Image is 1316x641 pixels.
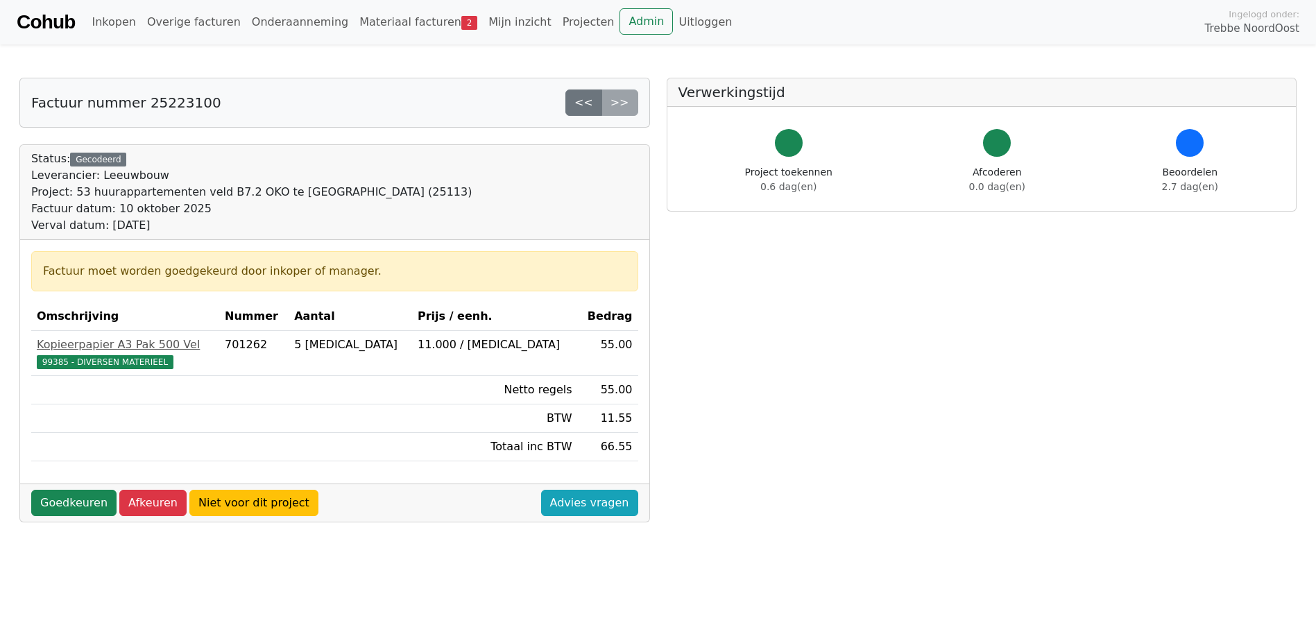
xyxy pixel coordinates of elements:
span: Ingelogd onder: [1229,8,1299,21]
th: Bedrag [578,302,638,331]
div: Afcoderen [969,165,1025,194]
th: Omschrijving [31,302,219,331]
div: Status: [31,151,472,234]
div: Project toekennen [745,165,832,194]
h5: Factuur nummer 25223100 [31,94,221,111]
a: Overige facturen [142,8,246,36]
span: 2.7 dag(en) [1162,181,1218,192]
td: 11.55 [578,404,638,433]
span: 0.0 dag(en) [969,181,1025,192]
a: Cohub [17,6,75,39]
a: Goedkeuren [31,490,117,516]
a: << [565,89,602,116]
span: Trebbe NoordOost [1205,21,1299,37]
a: Materiaal facturen2 [354,8,483,36]
a: Onderaanneming [246,8,354,36]
div: Project: 53 huurappartementen veld B7.2 OKO te [GEOGRAPHIC_DATA] (25113) [31,184,472,200]
div: Beoordelen [1162,165,1218,194]
a: Niet voor dit project [189,490,318,516]
a: Projecten [557,8,620,36]
div: Leverancier: Leeuwbouw [31,167,472,184]
td: 55.00 [578,331,638,376]
div: Verval datum: [DATE] [31,217,472,234]
th: Nummer [219,302,289,331]
div: 5 [MEDICAL_DATA] [294,336,407,353]
a: Uitloggen [673,8,737,36]
h5: Verwerkingstijd [678,84,1285,101]
div: Factuur moet worden goedgekeurd door inkoper of manager. [43,263,626,280]
a: Admin [619,8,673,35]
a: Mijn inzicht [483,8,557,36]
th: Aantal [289,302,412,331]
td: 66.55 [578,433,638,461]
td: Totaal inc BTW [412,433,578,461]
td: 55.00 [578,376,638,404]
div: 11.000 / [MEDICAL_DATA] [418,336,572,353]
th: Prijs / eenh. [412,302,578,331]
div: Gecodeerd [70,153,126,166]
span: 2 [461,16,477,30]
div: Factuur datum: 10 oktober 2025 [31,200,472,217]
a: Afkeuren [119,490,187,516]
a: Inkopen [86,8,141,36]
a: Advies vragen [541,490,638,516]
span: 0.6 dag(en) [760,181,817,192]
td: Netto regels [412,376,578,404]
td: 701262 [219,331,289,376]
a: Kopieerpapier A3 Pak 500 Vel99385 - DIVERSEN MATERIEEL [37,336,214,370]
td: BTW [412,404,578,433]
span: 99385 - DIVERSEN MATERIEEL [37,355,173,369]
div: Kopieerpapier A3 Pak 500 Vel [37,336,214,353]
